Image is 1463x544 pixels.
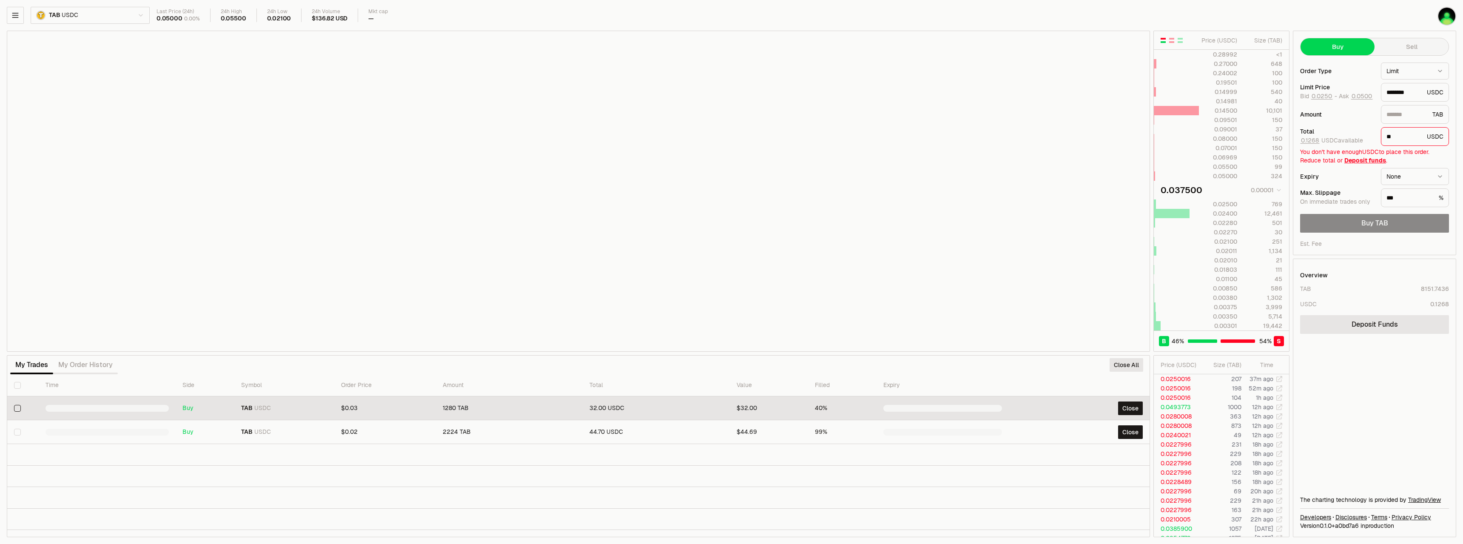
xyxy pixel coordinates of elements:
button: Buy [1301,38,1375,55]
th: Amount [436,374,583,396]
span: a0bd7a6211c143fcf5f7593b7403674c29460a2e [1335,522,1359,530]
div: Overview [1300,271,1328,279]
button: My Trades [10,356,53,373]
div: 0.01100 [1199,275,1237,283]
div: 0.02400 [1199,209,1237,218]
button: 0.0250 [1311,93,1333,100]
button: Show Buy and Sell Orders [1160,37,1167,44]
td: 0.0250016 [1154,374,1202,384]
div: Size ( TAB ) [1209,361,1241,369]
button: Select all [14,382,21,389]
button: Select row [14,405,21,412]
iframe: Financial Chart [7,31,1150,351]
div: 24h Low [267,9,291,15]
div: 0.01803 [1199,265,1237,274]
time: 18h ago [1252,459,1273,467]
div: 99% [815,428,870,436]
button: 0.1268 [1300,137,1320,144]
div: 40% [815,404,870,412]
th: Time [39,374,176,396]
div: <1 [1244,50,1282,59]
time: 20h ago [1250,487,1273,495]
div: 0.02010 [1199,256,1237,265]
time: 12h ago [1252,431,1273,439]
div: 24h Volume [312,9,347,15]
td: 1000 [1202,402,1242,412]
time: [DATE] [1255,534,1273,542]
td: 0.0280008 [1154,421,1202,430]
div: USDC [1381,127,1449,146]
a: Developers [1300,513,1331,521]
div: 0.05500 [221,15,246,23]
button: None [1381,168,1449,185]
div: 0.06969 [1199,153,1237,162]
div: — [368,15,374,23]
div: TAB [1381,105,1449,124]
div: 0.05500 [1199,162,1237,171]
div: Order Type [1300,68,1374,74]
td: 0.0493773 [1154,402,1202,412]
div: $44.69 [737,428,801,436]
div: 0.14981 [1199,97,1237,105]
span: $0.03 [341,404,358,412]
button: 0.00001 [1248,185,1282,195]
div: 150 [1244,153,1282,162]
div: 24h High [221,9,246,15]
button: Sell [1375,38,1449,55]
time: 37m ago [1250,375,1273,383]
time: 12h ago [1252,403,1273,411]
div: 5,714 [1244,312,1282,321]
time: 21h ago [1252,497,1273,504]
td: 0.0354779 [1154,533,1202,543]
td: 0.0227996 [1154,449,1202,459]
time: 12h ago [1252,413,1273,420]
span: TAB [241,404,253,412]
time: 18h ago [1252,478,1273,486]
span: S [1277,337,1281,345]
time: 18h ago [1252,450,1273,458]
div: 0.14500 [1199,106,1237,115]
div: 1,134 [1244,247,1282,255]
td: 104 [1202,393,1242,402]
div: TAB [1300,285,1311,293]
td: 0.0227996 [1154,487,1202,496]
div: 0.09001 [1199,125,1237,134]
span: USDC [254,428,271,436]
time: 21h ago [1252,506,1273,514]
time: [DATE] [1255,525,1273,533]
div: 0.28992 [1199,50,1237,59]
span: 46 % [1172,337,1184,345]
td: 0.0385900 [1154,524,1202,533]
div: Version 0.1.0 + in production [1300,521,1449,530]
time: 1h ago [1256,394,1273,402]
td: 307 [1202,515,1242,524]
div: 0.02100 [1199,237,1237,246]
button: Select row [14,429,21,436]
div: 32.00 USDC [589,404,723,412]
div: Est. Fee [1300,239,1322,248]
div: 0.00350 [1199,312,1237,321]
time: 18h ago [1252,469,1273,476]
div: 2224 TAB [443,428,576,436]
td: 873 [1202,421,1242,430]
div: 111 [1244,265,1282,274]
div: 150 [1244,134,1282,143]
td: 0.0240021 [1154,430,1202,440]
div: 0.05000 [157,15,182,23]
td: 229 [1202,449,1242,459]
time: 22h ago [1250,516,1273,523]
td: 229 [1202,496,1242,505]
div: 0.00850 [1199,284,1237,293]
div: 0.00375 [1199,303,1237,311]
div: 99 [1244,162,1282,171]
div: 0.24002 [1199,69,1237,77]
span: 54 % [1259,337,1272,345]
th: Expiry [877,374,1009,396]
div: 0.02100 [267,15,291,23]
div: Price ( USDC ) [1199,36,1237,45]
td: 122 [1202,468,1242,477]
span: Ask [1339,93,1373,100]
div: 150 [1244,116,1282,124]
div: 8151.7436 [1421,285,1449,293]
div: 501 [1244,219,1282,227]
